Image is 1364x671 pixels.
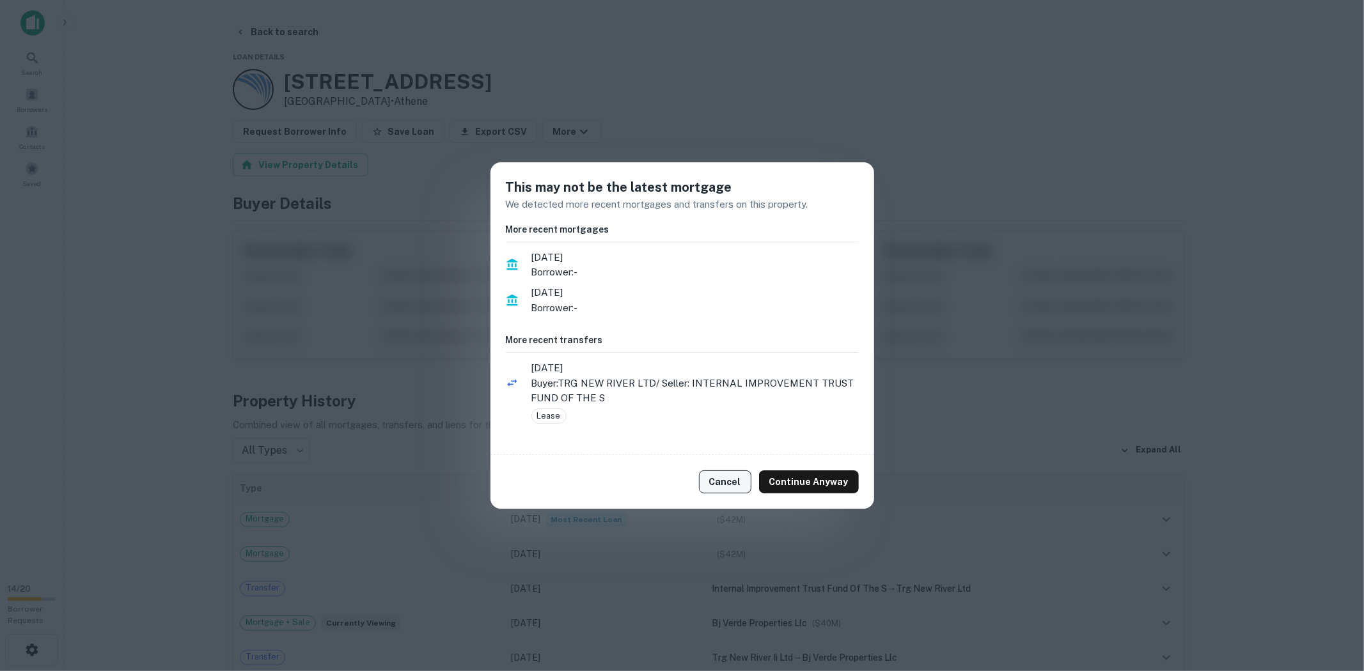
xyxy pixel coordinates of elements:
[1300,569,1364,630] iframe: Chat Widget
[759,470,859,493] button: Continue Anyway
[506,333,859,347] h6: More recent transfers
[699,470,751,493] button: Cancel
[506,222,859,236] h6: More recent mortgages
[531,408,567,424] div: Lease
[531,360,859,376] span: [DATE]
[531,250,859,265] span: [DATE]
[532,410,566,422] span: Lease
[506,178,859,197] h5: This may not be the latest mortgage
[531,265,859,280] p: Borrower: -
[531,300,859,316] p: Borrower: -
[506,197,859,212] p: We detected more recent mortgages and transfers on this property.
[531,285,859,300] span: [DATE]
[531,376,859,406] p: Buyer: TRG NEW RIVER LTD / Seller: INTERNAL IMPROVEMENT TRUST FUND OF THE S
